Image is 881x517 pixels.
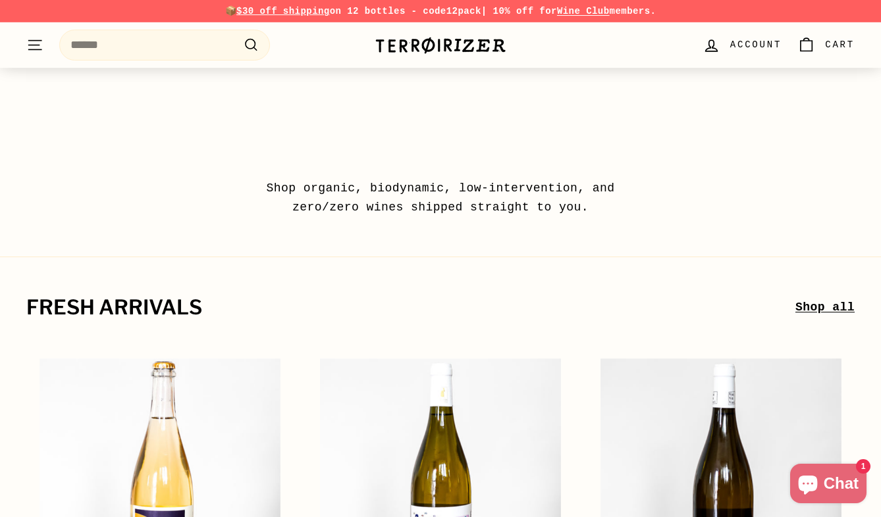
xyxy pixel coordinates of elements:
h2: fresh arrivals [26,297,795,319]
p: 📦 on 12 bottles - code | 10% off for members. [26,4,855,18]
span: Account [730,37,782,52]
strong: 12pack [446,6,481,16]
inbox-online-store-chat: Shopify online store chat [786,464,870,506]
span: $30 off shipping [236,6,330,16]
a: Shop all [795,298,855,317]
a: Cart [789,26,863,64]
p: Shop organic, biodynamic, low-intervention, and zero/zero wines shipped straight to you. [236,179,645,217]
a: Wine Club [557,6,610,16]
span: Cart [825,37,855,52]
a: Account [695,26,789,64]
